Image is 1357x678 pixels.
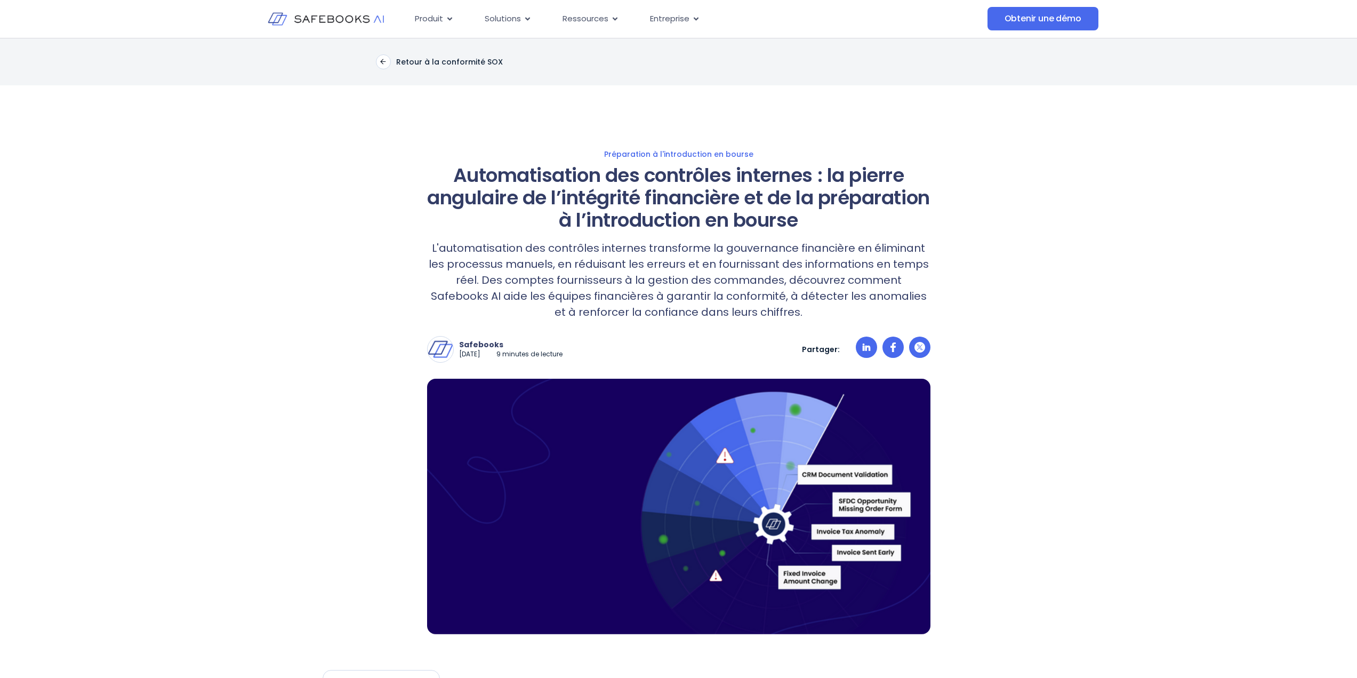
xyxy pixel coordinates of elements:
[376,54,503,69] a: Retour à la conformité SOX
[323,149,1035,159] a: Préparation à l'introduction en bourse
[987,7,1098,30] a: Obtenir une démo
[1005,12,1081,25] font: Obtenir une démo
[427,162,929,234] font: Automatisation des contrôles internes : la pierre angulaire de l’intégrité financière et de la pr...
[406,9,906,29] div: Menu Basculer
[428,337,453,362] img: Safebooks
[429,241,929,320] font: L'automatisation des contrôles internes transforme la gouvernance financière en éliminant les pro...
[563,13,608,24] font: Ressources
[415,13,443,24] font: Produit
[459,339,503,350] font: Safebooks
[396,57,503,67] font: Retour à la conformité SOX
[459,349,480,358] font: [DATE]
[427,379,930,634] img: un schéma d'une structure circulaire avec des mots et des symboles
[604,149,753,159] font: Préparation à l'introduction en bourse
[496,349,563,358] font: 9 minutes de lecture
[485,13,521,24] font: Solutions
[406,9,906,29] nav: Menu
[802,344,840,355] font: Partager:
[650,13,689,24] font: Entreprise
